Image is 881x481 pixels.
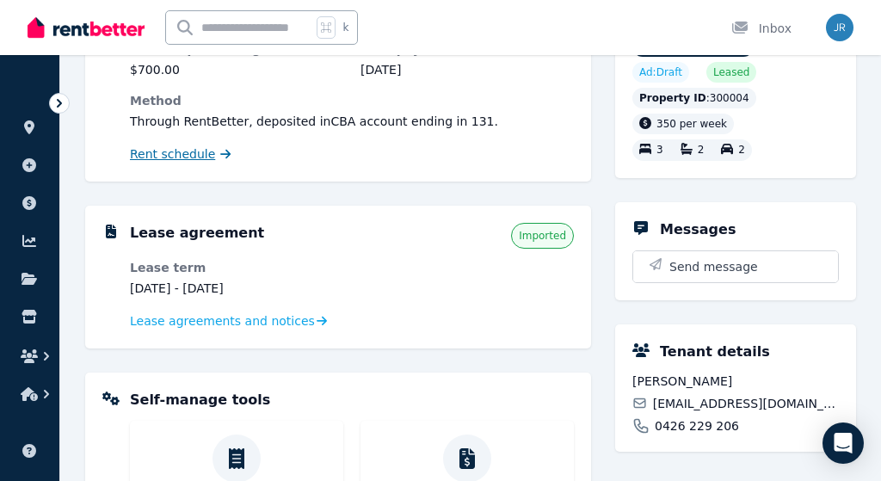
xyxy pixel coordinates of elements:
span: Rent schedule [130,145,215,163]
dd: $700.00 [130,61,343,78]
a: Rent schedule [130,145,231,163]
img: Jun Rey Lahoylahoy [826,14,853,41]
dd: [DATE] - [DATE] [130,280,343,297]
h5: Tenant details [660,342,770,362]
img: RentBetter [28,15,145,40]
span: k [342,21,348,34]
dd: [DATE] [360,61,574,78]
span: Imported [519,229,566,243]
span: [PERSON_NAME] [632,373,839,390]
dt: Method [130,92,574,109]
span: 0426 229 206 [655,417,739,435]
span: Property ID [639,91,706,105]
h5: Self-manage tools [130,390,270,410]
span: 2 [738,145,745,157]
span: [EMAIL_ADDRESS][DOMAIN_NAME] [653,395,839,412]
h5: Messages [660,219,736,240]
span: Through RentBetter , deposited in CBA account ending in 131 . [130,114,498,128]
span: ORGANISE [14,95,68,107]
span: 350 per week [656,118,727,130]
div: Open Intercom Messenger [822,422,864,464]
div: Inbox [731,20,792,37]
span: Send message [669,258,758,275]
span: 2 [698,145,705,157]
a: Lease agreements and notices [130,312,327,330]
button: Send message [633,251,838,282]
span: Ad: Draft [639,65,682,79]
span: Lease agreements and notices [130,312,315,330]
span: 3 [656,145,663,157]
span: Leased [713,65,749,79]
div: : 300004 [632,88,756,108]
h5: Lease agreement [130,223,264,244]
dt: Lease term [130,259,343,276]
